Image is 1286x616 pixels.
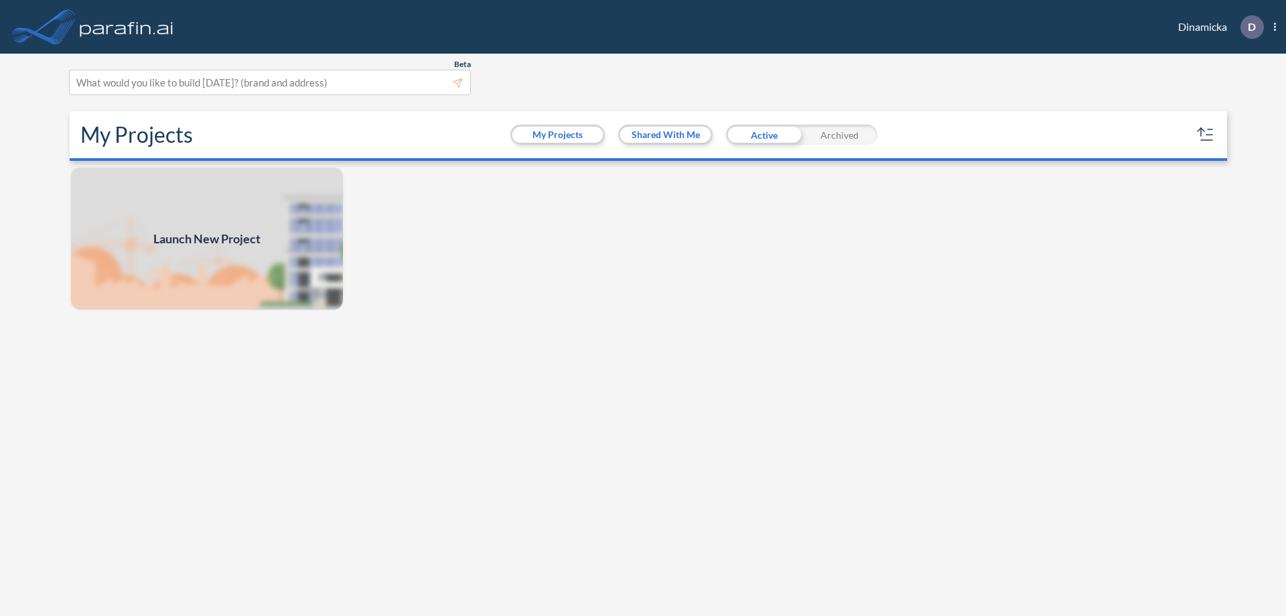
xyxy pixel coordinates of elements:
[512,127,603,143] button: My Projects
[77,13,176,40] img: logo
[80,122,193,147] h2: My Projects
[1195,124,1216,145] button: sort
[70,166,344,311] a: Launch New Project
[1158,15,1276,39] div: Dinamicka
[70,166,344,311] img: add
[153,230,261,248] span: Launch New Project
[1248,21,1256,33] p: D
[802,125,877,145] div: Archived
[620,127,711,143] button: Shared With Me
[726,125,802,145] div: Active
[454,59,471,70] span: Beta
